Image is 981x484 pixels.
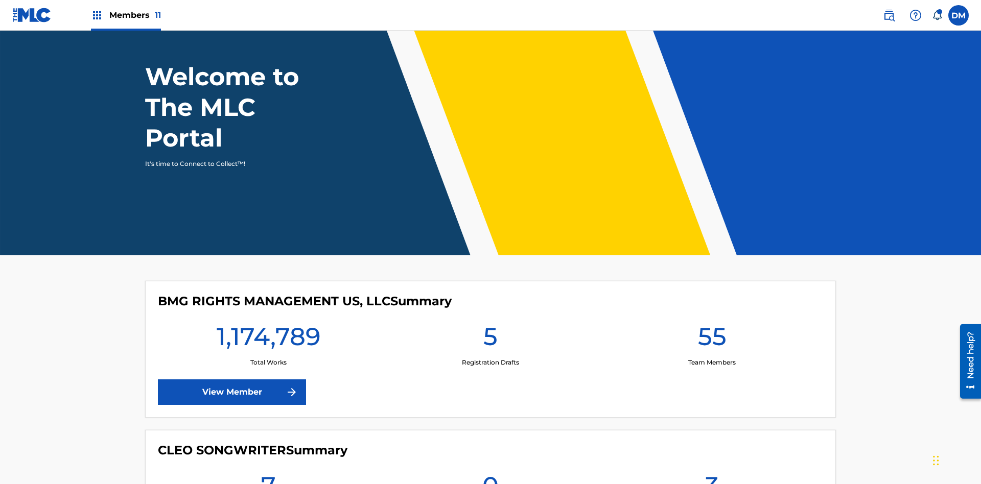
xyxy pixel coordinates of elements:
img: MLC Logo [12,8,52,22]
h1: 5 [483,321,498,358]
h1: 55 [698,321,727,358]
a: View Member [158,379,306,405]
p: Registration Drafts [462,358,519,367]
span: 11 [155,10,161,20]
div: Drag [933,445,939,476]
div: Notifications [932,10,942,20]
a: Public Search [879,5,899,26]
span: Members [109,9,161,21]
img: help [909,9,922,21]
img: f7272a7cc735f4ea7f67.svg [286,386,298,398]
p: It's time to Connect to Collect™! [145,159,322,168]
img: Top Rightsholders [91,9,103,21]
div: User Menu [948,5,969,26]
h1: 1,174,789 [217,321,321,358]
iframe: Resource Center [952,320,981,404]
h1: Welcome to The MLC Portal [145,61,336,153]
h4: BMG RIGHTS MANAGEMENT US, LLC [158,294,452,309]
div: Help [905,5,926,26]
p: Team Members [688,358,736,367]
img: search [883,9,895,21]
h4: CLEO SONGWRITER [158,443,347,458]
p: Total Works [250,358,287,367]
iframe: Chat Widget [930,435,981,484]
